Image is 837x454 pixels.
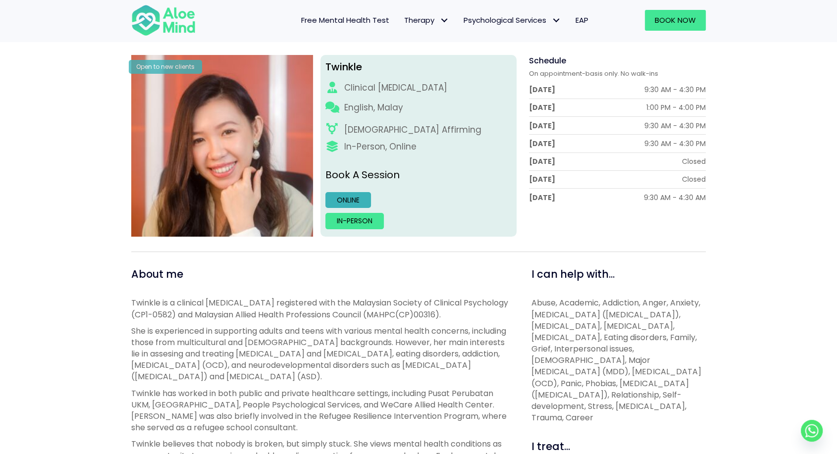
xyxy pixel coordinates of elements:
[644,193,706,202] div: 9:30 AM - 4:30 AM
[294,10,397,31] a: Free Mental Health Test
[529,139,555,149] div: [DATE]
[529,55,566,66] span: Schedule
[529,174,555,184] div: [DATE]
[531,267,615,281] span: I can help with...
[529,121,555,131] div: [DATE]
[397,10,456,31] a: TherapyTherapy: submenu
[131,55,313,237] img: twinkle_cropped-300×300
[529,85,555,95] div: [DATE]
[531,439,570,454] span: I treat...
[325,60,512,74] div: Twinkle
[325,168,512,182] p: Book A Session
[344,82,447,94] div: Clinical [MEDICAL_DATA]
[682,174,706,184] div: Closed
[344,124,481,136] div: [DEMOGRAPHIC_DATA] Affirming
[529,102,555,112] div: [DATE]
[344,101,403,114] p: English, Malay
[529,156,555,166] div: [DATE]
[529,69,658,78] span: On appointment-basis only. No walk-ins
[682,156,706,166] div: Closed
[131,267,183,281] span: About me
[655,15,696,25] span: Book Now
[344,141,417,153] div: In-Person, Online
[549,13,563,28] span: Psychological Services: submenu
[644,139,706,149] div: 9:30 AM - 4:30 PM
[131,388,509,434] p: Twinkle has worked in both public and private healthcare settings, including Pusat Perubatan UKM,...
[437,13,451,28] span: Therapy: submenu
[529,193,555,202] div: [DATE]
[325,213,384,229] a: In-person
[456,10,568,31] a: Psychological ServicesPsychological Services: submenu
[464,15,561,25] span: Psychological Services
[325,192,371,208] a: Online
[801,420,823,442] a: Whatsapp
[404,15,449,25] span: Therapy
[575,15,588,25] span: EAP
[209,10,596,31] nav: Menu
[131,4,196,37] img: Aloe mind Logo
[131,297,509,320] p: Twinkle is a clinical [MEDICAL_DATA] registered with the Malaysian Society of Clinical Psychology...
[301,15,389,25] span: Free Mental Health Test
[644,121,706,131] div: 9:30 AM - 4:30 PM
[131,325,509,383] p: She is experienced in supporting adults and teens with various mental health concerns, including ...
[568,10,596,31] a: EAP
[645,10,706,31] a: Book Now
[646,102,706,112] div: 1:00 PM - 4:00 PM
[129,60,202,73] div: Open to new clients
[644,85,706,95] div: 9:30 AM - 4:30 PM
[531,297,706,423] p: Abuse, Academic, Addiction, Anger, Anxiety, [MEDICAL_DATA] ([MEDICAL_DATA]), [MEDICAL_DATA], [MED...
